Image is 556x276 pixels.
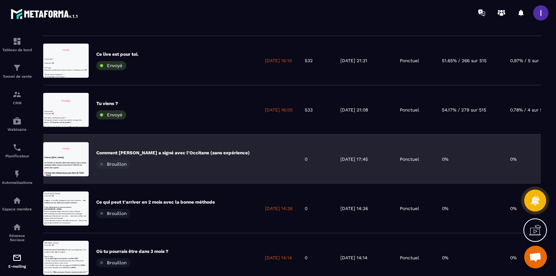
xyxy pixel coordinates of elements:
[2,180,32,185] p: Automatisations
[340,107,368,113] p: [DATE] 21:08
[4,76,148,105] p: C’est pas le talent, ni la chance. C’est juste :
[305,205,307,212] p: 0
[13,63,22,72] img: formation
[2,74,32,78] p: Tunnel de vente
[4,4,148,11] p: Coucou {{first_name}}!
[2,154,32,158] p: Planificateur
[340,255,367,261] p: [DATE] 14:14
[13,253,22,262] img: email
[4,105,148,128] p: Et là, à la moitié du challenge, c’est justement le moment où beaucoup lèvent le pied… Pas toi.
[4,43,148,51] p: Hello {{first_name}} !
[13,116,22,125] img: automations
[96,199,215,205] p: Ce qui peut t’arriver en 2 mois avec la bonne méthode
[4,77,148,122] p: Je le sais. Vous êtes nombreuses à nous le dire en coaching ou en DM : “J’ai du mal à m’organiser...
[2,264,32,268] p: E-mailing
[4,58,148,72] p: Coucou girl ! C'est Inès 💗
[4,93,146,107] em: "Je ne sais pas ce que je veux faire de ma vie… mais je sais que ce que je fais là, ce n’est pas ...
[13,90,22,99] img: formation
[2,101,32,105] p: CRM
[107,260,127,265] span: Brouillon
[4,71,148,93] p: Elle enchaînait les petits boulots (fast-food, nettoyage, études par défaut) pour s’en sortir… ma...
[4,110,147,124] strong: Pas besoin de choisir : tu peux kiffer ton été et continuer à construire ta vie de créatrice.
[400,156,419,162] p: Ponctuel
[4,80,148,109] p: Bon août, c’est fait pour quoi ? Se reposer, bronzer un peu (ou cramer), manger des glaces…
[510,205,517,212] p: 0%
[2,217,32,248] a: social-networksocial-networkRéseaux Sociaux
[2,58,32,84] a: formationformationTunnel de vente
[442,58,487,64] p: 51.65% / 266 sur 515
[340,205,368,212] p: [DATE] 14:36
[24,95,94,101] strong: ET avancer sur tes projets !
[4,65,148,73] p: , ma vie a basculé.
[4,56,118,62] strong: - Tu as déjà signé tes premiers contrats UGC.
[400,107,419,113] p: Ponctuel
[4,49,148,56] p: Dans 3 mois :
[524,246,547,268] a: Ouvrir le chat
[107,63,122,68] span: Envoyé
[11,7,79,20] img: logo
[442,156,448,162] p: 0%
[13,223,22,232] img: social-network
[442,255,448,261] p: 0%
[4,73,148,102] p: La veille, j’avais lancé mon auto-entreprise. Le lendemain, un médecin m’a annoncé :
[340,58,367,64] p: [DATE] 21:31
[265,255,292,261] p: [DATE] 14:14
[4,27,72,33] strong: Ferme les yeux 5 secondes
[96,51,138,57] p: Ce live est pour toi.
[4,107,148,115] p: →
[510,58,548,64] p: 0.97% / 5 sur 515
[96,150,250,156] p: Comment [PERSON_NAME] a signé avec l’Occitane (sans expérience)
[442,205,448,212] p: 0%
[4,4,148,26] p: Hello {{first_name}} ! C’est Inès 💗
[4,49,94,63] strong: C’est exactement ce qui est arrivé à [GEOGRAPHIC_DATA].
[107,211,127,216] span: Brouillon
[2,48,32,52] p: Tableau de bord
[4,98,148,107] p: ❌
[32,101,147,107] em: “Mais pourquoi j’ai pas commencé plus tôt ?”
[340,156,368,162] p: [DATE] 17:45
[4,83,141,97] strong: “Je suis pas légitime”, “les autres sont meilleures que moi”, “je me compare tout le temps…”
[4,11,148,26] p: C’est Inès 💗
[13,143,22,152] img: scheduler
[510,156,517,162] p: 0%
[2,31,32,58] a: formationformationTableau de bord
[305,58,313,64] p: 532
[4,50,148,65] p: C’est Inès 💗
[4,63,148,71] p: 23 ans, étudiante belge, issue d’un milieu modeste.
[305,255,307,261] p: 0
[13,37,22,46] img: formation
[4,56,148,100] p: - Tu sais exactement comment trouver des clients (et ils commencent même à venir à toi). - Tu te ...
[510,255,517,261] p: 0%
[400,255,419,261] p: Ponctuel
[400,58,419,64] p: Ponctuel
[4,81,141,94] em: “Vous avez un [MEDICAL_DATA] de la peau.”
[2,127,32,132] p: Webinaire
[2,207,32,211] p: Espace membre
[4,75,148,120] p: On le sait : Ça tourne en boucle dans ta tête ? Normal, mais ça suffit maintenant !
[2,234,32,242] p: Réseaux Sociaux
[13,196,22,205] img: automations
[107,162,127,167] span: Brouillon
[4,47,148,77] p: Coucou girl ! C'est Inès 💗
[11,99,136,105] strong: Il faut être influenceuse pour faire de l’UGC
[13,169,22,179] img: automations
[510,107,547,113] p: 0.78% / 4 sur 515
[442,107,486,113] p: 54.17% / 279 sur 515
[4,46,148,68] p: Coucou queen ! C'est Inès 💗
[10,108,26,114] strong: FAUX
[265,107,293,113] p: [DATE] 16:00
[305,107,313,113] p: 533
[107,112,122,118] span: Envoyé
[265,205,293,212] p: [DATE] 14:36
[4,48,70,55] strong: Coucou {{first_name}},
[305,156,307,162] p: 0
[4,76,121,90] strong: Tu sais ce qui fait la différence entre celles qui réussissent et celles qui abandonnent ?
[96,100,126,107] p: Tu viens ?
[4,26,148,49] p: Imagine : tu scrolles Instagram entre deux révisions… et
[4,102,148,125] p: Je peux te dire que cette phrase… elle te réveille plus vite qu’un double espresso.
[4,100,148,115] p: Et tu te dis :
[2,137,32,164] a: schedulerschedulerPlanificateur
[2,190,32,217] a: automationsautomationsEspace membre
